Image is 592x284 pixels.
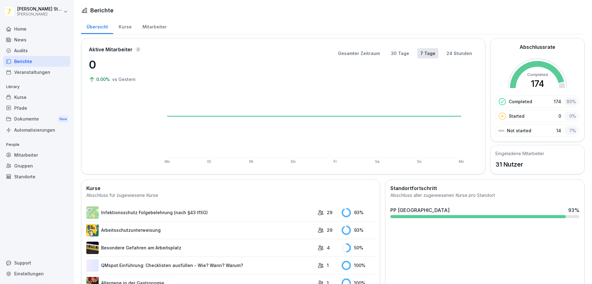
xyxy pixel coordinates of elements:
[390,184,579,192] h2: Standortfortschritt
[86,206,314,219] a: Infektionsschutz Folgebelehrung (nach §43 IfSG)
[3,45,70,56] a: Audits
[112,76,136,83] p: vs Gestern
[17,12,62,16] p: [PERSON_NAME]
[86,242,314,254] a: Besondere Gefahren am Arbeitsplatz
[459,159,464,164] text: Mo
[509,98,532,105] p: Completed
[90,6,113,15] h1: Berichte
[342,261,375,270] div: 100 %
[208,159,211,164] text: Di
[86,192,375,199] div: Abschluss für zugewiesene Kurse
[3,82,70,92] p: Library
[564,97,578,106] div: 93 %
[3,92,70,103] a: Kurse
[327,209,332,216] p: 29
[86,224,99,236] img: bgsrfyvhdm6180ponve2jajk.png
[327,244,330,251] p: 4
[333,159,337,164] text: Fr
[417,48,438,58] button: 7 Tage
[417,159,421,164] text: So
[3,23,70,34] a: Home
[81,18,113,34] a: Übersicht
[495,150,544,157] h5: Eingeladene Mitarbeiter
[3,67,70,78] a: Veranstaltungen
[3,257,70,268] div: Support
[3,34,70,45] a: News
[86,206,99,219] img: tgff07aey9ahi6f4hltuk21p.png
[113,18,137,34] a: Kurse
[96,76,111,83] p: 0.00%
[3,160,70,171] a: Gruppen
[495,160,544,169] p: 31 Nutzer
[558,113,561,119] p: 0
[86,259,314,272] a: QMspot Einführung: Checklisten ausfüllen - Wie? Wann? Warum?
[3,268,70,279] a: Einstellungen
[86,224,314,236] a: Arbeitsschutzunterweisung
[165,159,170,164] text: Mo
[327,227,332,233] p: 29
[335,48,383,58] button: Gesamter Zeitraum
[3,103,70,113] a: Pfade
[375,159,380,164] text: Sa
[17,6,62,12] p: [PERSON_NAME] Stambolov
[3,56,70,67] a: Berichte
[86,242,99,254] img: zq4t51x0wy87l3xh8s87q7rq.png
[291,159,296,164] text: Do
[3,125,70,135] a: Automatisierungen
[390,192,579,199] div: Abschluss aller zugewiesenen Kurse pro Standort
[89,46,133,53] p: Aktive Mitarbeiter
[249,159,253,164] text: Mi
[86,184,375,192] h2: Kurse
[564,126,578,135] div: 7 %
[89,56,150,73] p: 0
[443,48,475,58] button: 24 Stunden
[388,204,582,221] a: PP [GEOGRAPHIC_DATA]93%
[3,150,70,160] a: Mitarbeiter
[58,116,68,123] div: New
[342,243,375,252] div: 50 %
[342,226,375,235] div: 93 %
[507,127,531,134] p: Not started
[520,43,555,51] h2: Abschlussrate
[564,112,578,121] div: 0 %
[554,98,561,105] p: 174
[3,140,70,150] p: People
[137,18,172,34] a: Mitarbeiter
[327,262,329,269] p: 1
[568,206,579,214] div: 93 %
[509,113,524,119] p: Started
[342,208,375,217] div: 93 %
[3,171,70,182] a: Standorte
[390,206,450,214] div: PP [GEOGRAPHIC_DATA]
[3,113,70,125] a: DokumenteNew
[556,127,561,134] p: 14
[388,48,412,58] button: 30 Tage
[3,113,70,125] div: Dokumente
